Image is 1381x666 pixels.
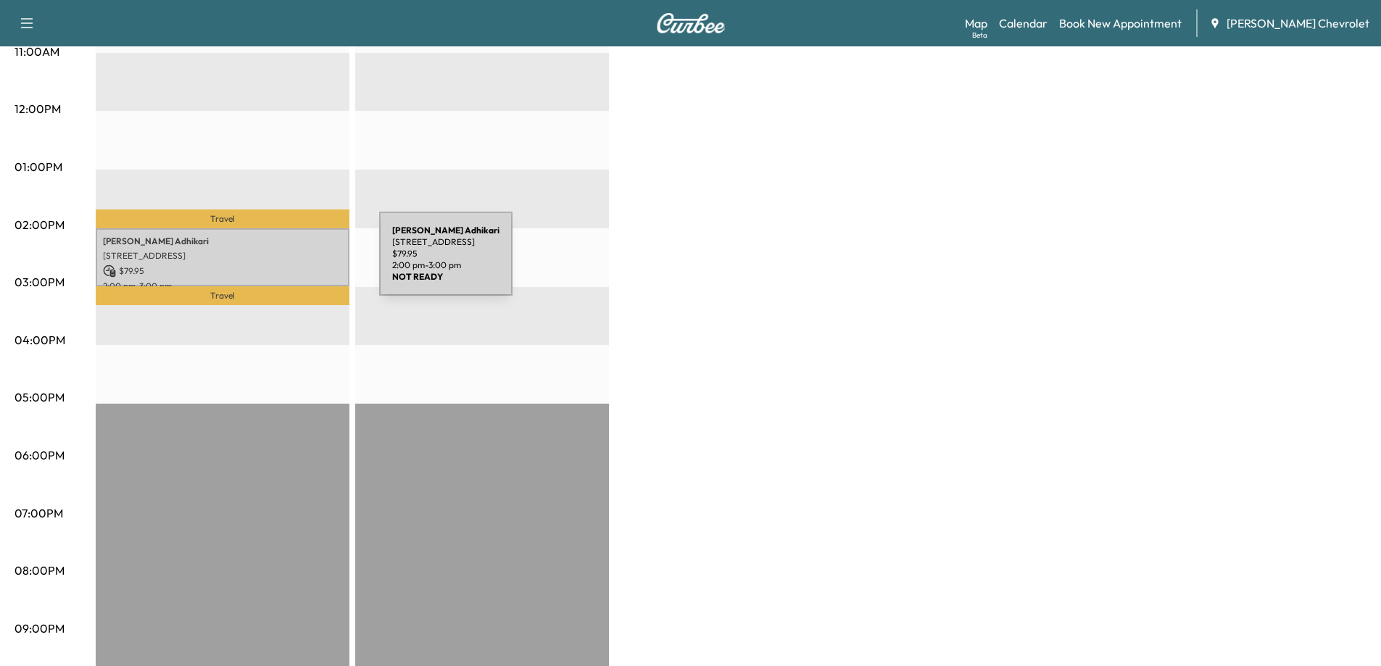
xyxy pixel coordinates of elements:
[14,43,59,60] p: 11:00AM
[999,14,1048,32] a: Calendar
[14,331,65,349] p: 04:00PM
[103,265,342,278] p: $ 79.95
[96,286,349,305] p: Travel
[14,158,62,175] p: 01:00PM
[103,280,342,292] p: 2:00 pm - 3:00 pm
[14,100,61,117] p: 12:00PM
[1227,14,1369,32] span: [PERSON_NAME] Chevrolet
[656,13,726,33] img: Curbee Logo
[965,14,987,32] a: MapBeta
[14,388,65,406] p: 05:00PM
[14,504,63,522] p: 07:00PM
[14,562,65,579] p: 08:00PM
[103,236,342,247] p: [PERSON_NAME] Adhikari
[14,216,65,233] p: 02:00PM
[14,620,65,637] p: 09:00PM
[1059,14,1182,32] a: Book New Appointment
[14,446,65,464] p: 06:00PM
[103,250,342,262] p: [STREET_ADDRESS]
[96,209,349,228] p: Travel
[14,273,65,291] p: 03:00PM
[972,30,987,41] div: Beta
